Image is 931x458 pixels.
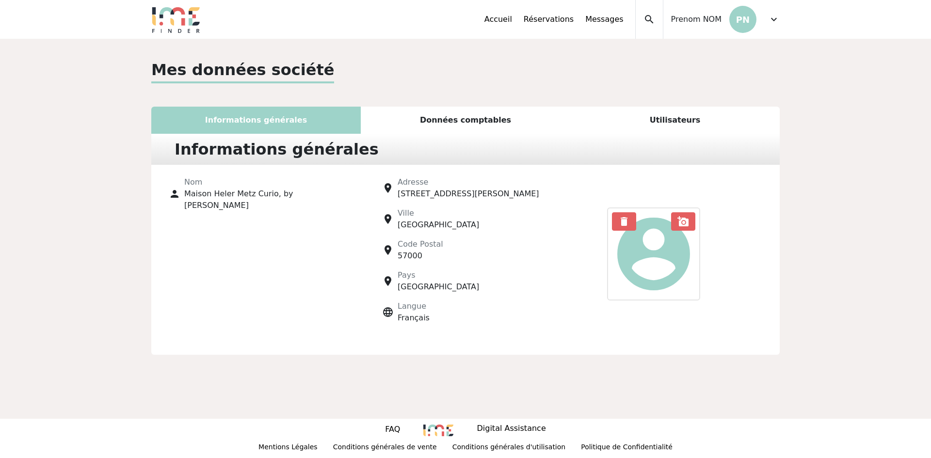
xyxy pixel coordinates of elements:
p: Mentions Légales [258,442,318,454]
a: Messages [585,14,623,25]
div: Données comptables [361,107,570,134]
img: Logo.png [151,6,201,33]
span: Ville [398,208,414,218]
span: Code Postal [398,239,443,249]
img: 8235.png [423,425,453,436]
button: add_a_photo [671,212,695,231]
span: 57000 [398,251,422,260]
span: place [382,182,394,194]
span: language [382,306,394,318]
span: person [169,188,180,200]
p: Politique de Confidentialité [581,442,673,454]
span: Prenom NOM [671,14,722,25]
a: Accueil [484,14,512,25]
span: account_circle [610,210,697,298]
span: expand_more [768,14,780,25]
span: Adresse [398,177,428,187]
span: Nom [184,177,202,187]
p: Mes données société [151,58,334,83]
span: place [382,244,394,256]
span: Pays [398,270,416,280]
span: delete [618,216,630,227]
div: Informations générales [169,138,385,161]
div: Informations générales [151,107,361,134]
span: search [643,14,655,25]
button: delete [612,212,636,231]
p: Digital Assistance [477,423,546,436]
span: [GEOGRAPHIC_DATA] [398,220,479,229]
a: FAQ [385,424,400,437]
p: Conditions générales de vente [333,442,437,454]
span: place [382,275,394,287]
p: Conditions générales d'utilisation [452,442,566,454]
p: FAQ [385,424,400,435]
span: [GEOGRAPHIC_DATA] [398,282,479,291]
span: Maison Heler Metz Curio, by [PERSON_NAME] [184,189,293,210]
span: [STREET_ADDRESS][PERSON_NAME] [398,189,539,198]
p: PN [729,6,756,33]
span: place [382,213,394,225]
span: add_a_photo [677,216,689,227]
a: Réservations [524,14,574,25]
span: Langue [398,301,426,311]
span: Français [398,313,430,322]
div: Utilisateurs [570,107,780,134]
